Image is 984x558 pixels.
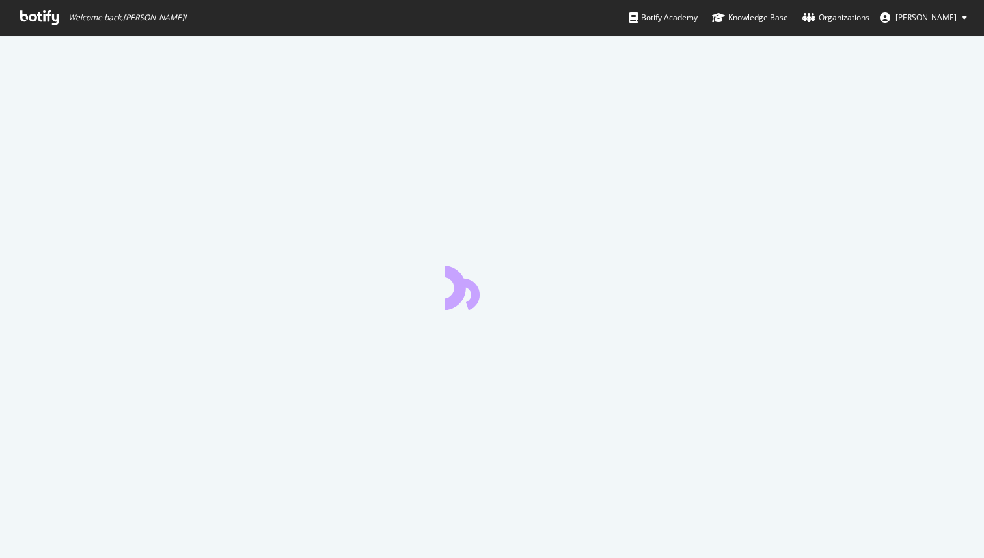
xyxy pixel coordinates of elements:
div: Organizations [802,11,869,24]
div: animation [445,263,539,310]
div: Botify Academy [629,11,698,24]
span: Mael Montarou [895,12,957,23]
span: Welcome back, [PERSON_NAME] ! [68,12,186,23]
button: [PERSON_NAME] [869,7,977,28]
div: Knowledge Base [712,11,788,24]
